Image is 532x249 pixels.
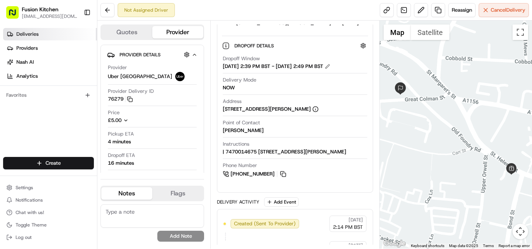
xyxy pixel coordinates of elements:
[8,134,20,146] img: Klarizel Pensader
[16,73,38,80] span: Analytics
[22,5,58,13] button: Fusion Kitchen
[108,138,131,145] div: 4 minutes
[3,157,94,169] button: Create
[108,131,134,138] span: Pickup ETA
[20,50,129,58] input: Clear
[16,45,38,52] span: Providers
[333,224,363,231] span: 2:14 PM BST
[152,187,203,200] button: Flags
[35,82,107,88] div: We're available if you need us!
[120,52,160,58] span: Provider Details
[175,72,185,81] img: uber-new-logo.jpeg
[35,74,128,82] div: Start new chat
[513,24,528,40] button: Toggle fullscreen view
[74,174,125,181] span: API Documentation
[479,3,529,17] button: CancelDelivery
[70,141,86,148] span: [DATE]
[16,31,39,38] span: Deliveries
[448,3,476,17] button: Reassign
[491,7,525,14] span: Cancel Delivery
[107,48,197,61] button: Provider Details
[8,101,52,107] div: Past conversations
[16,59,34,66] span: Nash AI
[22,13,78,19] button: [EMAIL_ADDRESS][DOMAIN_NAME]
[3,28,97,40] a: Deliveries
[3,207,94,218] button: Chat with us!
[108,73,172,80] span: Uber [GEOGRAPHIC_DATA]
[3,42,97,54] a: Providers
[16,74,30,88] img: 1724597045416-56b7ee45-8013-43a0-a6f9-03cb97ddad50
[223,55,260,62] span: Dropoff Window
[8,74,22,88] img: 1736555255976-a54dd68f-1ca7-489b-9aae-adbdc363a1c4
[231,171,275,178] span: [PHONE_NUMBER]
[16,174,60,181] span: Knowledge Base
[16,142,22,148] img: 1736555255976-a54dd68f-1ca7-489b-9aae-adbdc363a1c4
[108,96,133,103] button: 76279
[16,197,43,203] span: Notifications
[16,121,22,127] img: 1736555255976-a54dd68f-1ca7-489b-9aae-adbdc363a1c4
[105,120,107,127] span: •
[223,170,287,178] a: [PHONE_NUMBER]
[3,195,94,205] button: Notifications
[234,43,275,49] span: Dropoff Details
[223,119,260,126] span: Point of Contact
[411,243,444,249] button: Keyboard shortcuts
[63,171,128,185] a: 💻API Documentation
[223,141,249,148] span: Instructions
[223,63,330,70] div: [DATE] 2:39 PM BST - [DATE] 2:49 PM BST
[499,244,530,248] a: Report a map error
[101,26,152,38] button: Quotes
[3,232,94,243] button: Log out
[3,89,94,101] div: Favorites
[223,106,319,113] div: [STREET_ADDRESS][PERSON_NAME]
[349,242,363,249] span: [DATE]
[24,120,103,127] span: [PERSON_NAME] [PERSON_NAME]
[109,120,125,127] span: [DATE]
[8,8,23,23] img: Nash
[8,113,20,125] img: Dianne Alexi Soriano
[108,117,176,124] button: £5.00
[452,7,472,14] span: Reassign
[3,219,94,230] button: Toggle Theme
[108,64,127,71] span: Provider
[66,174,72,181] div: 💻
[46,160,61,167] span: Create
[449,244,478,248] span: Map data ©2025
[3,3,81,22] button: Fusion Kitchen[EMAIL_ADDRESS][DOMAIN_NAME]
[152,26,203,38] button: Provider
[382,239,407,249] img: Google
[16,185,33,191] span: Settings
[55,191,94,197] a: Powered byPylon
[5,171,63,185] a: 📗Knowledge Base
[382,239,407,249] a: Open this area in Google Maps (opens a new window)
[8,174,14,181] div: 📗
[217,199,259,205] div: Delivery Activity
[3,182,94,193] button: Settings
[217,31,373,192] div: [STREET_ADDRESS][PERSON_NAME][DATE]
[411,24,449,40] button: Show satellite imagery
[24,141,64,148] span: Klarizel Pensader
[132,77,142,86] button: Start new chat
[108,152,135,159] span: Dropoff ETA
[108,109,120,116] span: Price
[223,148,346,155] div: | 7470014675 [STREET_ADDRESS][PERSON_NAME]
[384,24,411,40] button: Show street map
[349,217,363,223] span: [DATE]
[66,141,69,148] span: •
[78,192,94,197] span: Pylon
[234,220,296,227] span: Created (Sent To Provider)
[108,160,134,167] div: 16 minutes
[8,31,142,44] p: Welcome 👋
[3,70,97,82] a: Analytics
[223,127,264,134] div: [PERSON_NAME]
[16,209,44,216] span: Chat with us!
[513,224,528,239] button: Map camera controls
[101,187,152,200] button: Notes
[223,162,257,169] span: Phone Number
[483,244,494,248] a: Terms (opens in new tab)
[121,99,142,109] button: See all
[3,56,97,68] a: Nash AI
[108,88,154,95] span: Provider Delivery ID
